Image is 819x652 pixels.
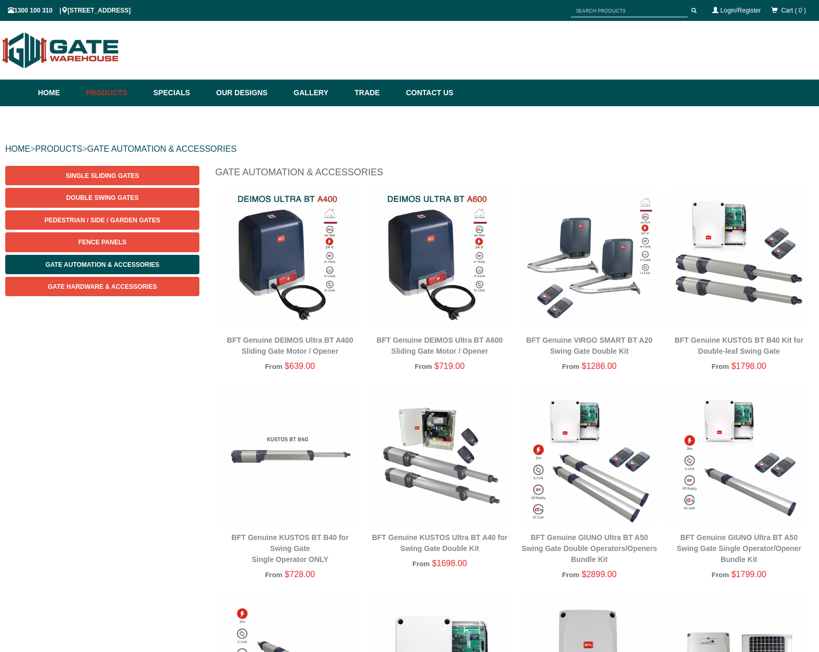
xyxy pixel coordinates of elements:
a: BFT Genuine DEIMOS Ultra BT A600 Sliding Gate Motor / Opener [376,336,502,355]
a: Double Swing Gates [5,188,199,207]
h1: Gate Automation & Accessories [215,166,814,184]
span: Pedestrian / Side / Garden Gates [44,217,160,224]
span: $2899.00 [582,570,617,579]
span: Single Sliding Gates [65,172,139,179]
a: BFT Genuine KUSTOS BT B40 Kit for Double-leaf Swing Gate [675,336,803,355]
a: Login/Register [721,7,761,14]
img: BFT Genuine DEIMOS Ultra BT A400 Sliding Gate Motor / Opener - Gate Warehouse [220,189,360,329]
a: GATE AUTOMATION & ACCESSORIES [87,144,236,153]
a: BFT Genuine KUSTOS BT B40 for Swing GateSingle Operator ONLY [231,533,349,564]
span: $639.00 [285,362,315,370]
a: Gate Hardware & Accessories [5,277,199,296]
input: SEARCH PRODUCTS [571,4,688,17]
span: Fence Panels [78,239,127,246]
span: $1698.00 [432,559,467,568]
span: Gate Automation & Accessories [46,261,160,268]
a: Trade [349,80,400,106]
span: $1798.00 [731,362,766,370]
img: BFT Genuine DEIMOS Ultra BT A600 Sliding Gate Motor / Opener - Gate Warehouse [370,189,509,329]
a: Gate Automation & Accessories [5,255,199,274]
a: BFT Genuine DEIMOS Ultra BT A400 Sliding Gate Motor / Opener [227,336,353,355]
span: From [412,560,430,568]
img: BFT Genuine VIRGO SMART BT A20 Swing Gate Double Kit - Gate Warehouse [520,189,659,329]
span: From [265,571,282,579]
a: BFT Genuine GIUNO Ultra BT A50 Swing Gate Single Operator/Opener Bundle Kit [677,533,801,564]
span: 1300 100 310 | [STREET_ADDRESS] [8,7,131,14]
a: PRODUCTS [35,144,82,153]
img: BFT Genuine KUSTOS BT B40 Kit for Double-leaf Swing Gate - Gate Warehouse [669,189,809,329]
a: Specials [148,80,211,106]
a: Our Designs [211,80,288,106]
a: Single Sliding Gates [5,166,199,185]
a: Gallery [288,80,349,106]
span: From [265,363,282,370]
span: Cart ( 0 ) [781,7,806,14]
span: From [712,363,729,370]
img: BFT Genuine KUSTOS Ultra BT A40 for Swing Gate Double Kit - Gate Warehouse [370,387,509,526]
span: $728.00 [285,570,315,579]
span: From [414,363,432,370]
span: From [562,363,579,370]
span: From [712,571,729,579]
a: HOME [5,144,30,153]
img: BFT Genuine GIUNO Ultra BT A50 Swing Gate Double Operators/Openers Bundle Kit - Gate Warehouse [520,387,659,526]
span: Double Swing Gates [66,194,138,201]
a: Contact Us [401,80,454,106]
div: > > [5,132,814,166]
a: Products [81,80,149,106]
span: $1286.00 [582,362,617,370]
a: Home [38,80,81,106]
a: Pedestrian / Side / Garden Gates [5,210,199,230]
img: BFT Genuine GIUNO Ultra BT A50 Swing Gate Single Operator/Opener Bundle Kit - Gate Warehouse [669,387,809,526]
img: BFT Genuine KUSTOS BT B40 for Swing Gate - Single Operator ONLY - Gate Warehouse [220,387,360,526]
span: $719.00 [434,362,465,370]
a: BFT Genuine GIUNO Ultra BT A50 Swing Gate Double Operators/Openers Bundle Kit [522,533,657,564]
a: BFT Genuine KUSTOS Ultra BT A40 for Swing Gate Double Kit [372,533,508,553]
span: Gate Hardware & Accessories [48,283,157,290]
span: From [562,571,579,579]
a: Fence Panels [5,232,199,252]
span: $1799.00 [731,570,766,579]
a: BFT Genuine VIRGO SMART BT A20 Swing Gate Double Kit [526,336,652,355]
